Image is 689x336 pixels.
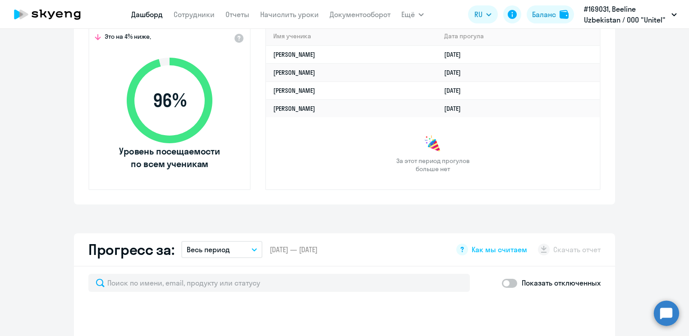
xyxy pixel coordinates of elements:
[444,68,468,77] a: [DATE]
[131,10,163,19] a: Дашборд
[330,10,390,19] a: Документооборот
[273,86,315,95] a: [PERSON_NAME]
[474,9,482,20] span: RU
[401,5,424,23] button: Ещё
[225,10,249,19] a: Отчеты
[118,145,221,170] span: Уровень посещаемости по всем ученикам
[468,5,498,23] button: RU
[174,10,215,19] a: Сотрудники
[401,9,415,20] span: Ещё
[579,4,681,25] button: #169031, Beeline Uzbekistan / ООО "Unitel"
[273,68,315,77] a: [PERSON_NAME]
[444,50,468,59] a: [DATE]
[444,104,468,113] a: [DATE]
[444,86,468,95] a: [DATE]
[273,50,315,59] a: [PERSON_NAME]
[522,277,601,288] p: Показать отключенных
[181,241,262,258] button: Весь период
[187,244,230,255] p: Весь период
[437,27,600,45] th: Дата прогула
[584,4,668,25] p: #169031, Beeline Uzbekistan / ООО "Unitel"
[118,90,221,111] span: 96 %
[527,5,574,23] button: Балансbalance
[472,245,527,254] span: Как мы считаем
[395,157,471,173] span: За этот период прогулов больше нет
[105,32,151,43] span: Это на 4% ниже,
[270,245,317,254] span: [DATE] — [DATE]
[266,27,437,45] th: Имя ученика
[532,9,556,20] div: Баланс
[560,10,569,19] img: balance
[424,135,442,153] img: congrats
[88,274,470,292] input: Поиск по имени, email, продукту или статусу
[273,104,315,113] a: [PERSON_NAME]
[88,241,174,259] h2: Прогресс за:
[260,10,319,19] a: Начислить уроки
